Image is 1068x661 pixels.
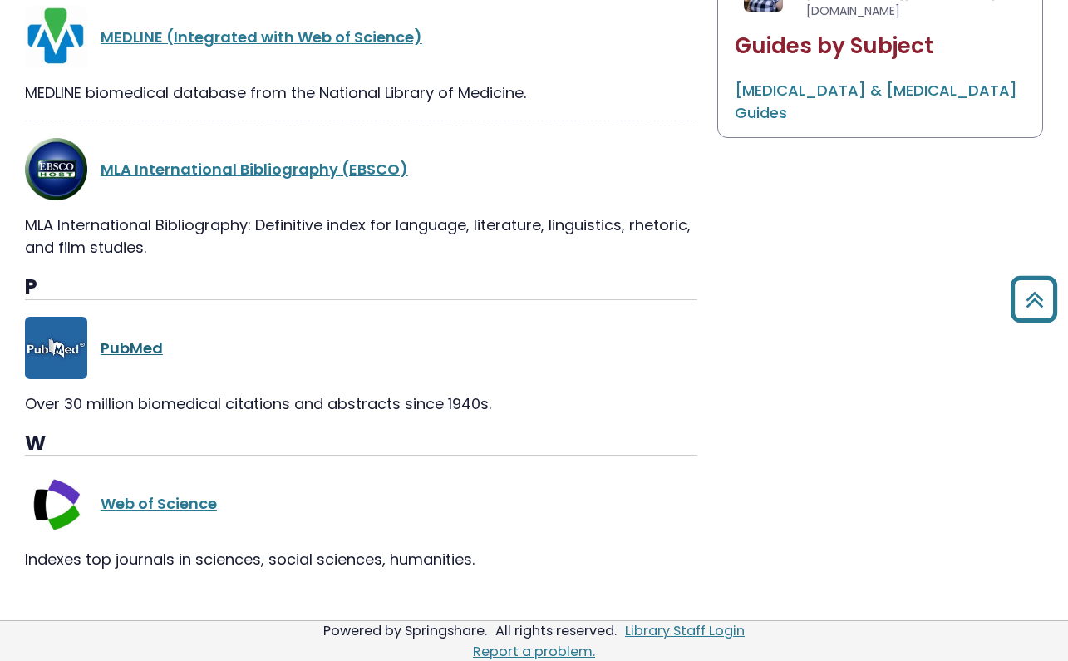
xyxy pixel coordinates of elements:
div: Over 30 million biomedical citations and abstracts since 1940s. [25,392,697,415]
div: Powered by Springshare. [321,621,490,640]
h2: Guides by Subject [735,33,1026,59]
h3: W [25,432,697,456]
h3: P [25,275,697,300]
a: MLA International Bibliography (EBSCO) [101,159,408,180]
a: Back to Top [1004,284,1064,314]
div: Indexes top journals in sciences, social sciences, humanities. [25,548,697,570]
a: Report a problem. [473,642,595,661]
div: All rights reserved. [493,621,619,640]
div: MEDLINE biomedical database from the National Library of Medicine. [25,81,697,104]
a: Library Staff Login [625,621,745,640]
a: PubMed [101,338,163,358]
a: Web of Science [101,493,217,514]
a: MEDLINE (Integrated with Web of Science) [101,27,422,47]
div: MLA International Bibliography: Definitive index for language, literature, linguistics, rhetoric,... [25,214,697,259]
a: [MEDICAL_DATA] & [MEDICAL_DATA] Guides [735,80,1017,123]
